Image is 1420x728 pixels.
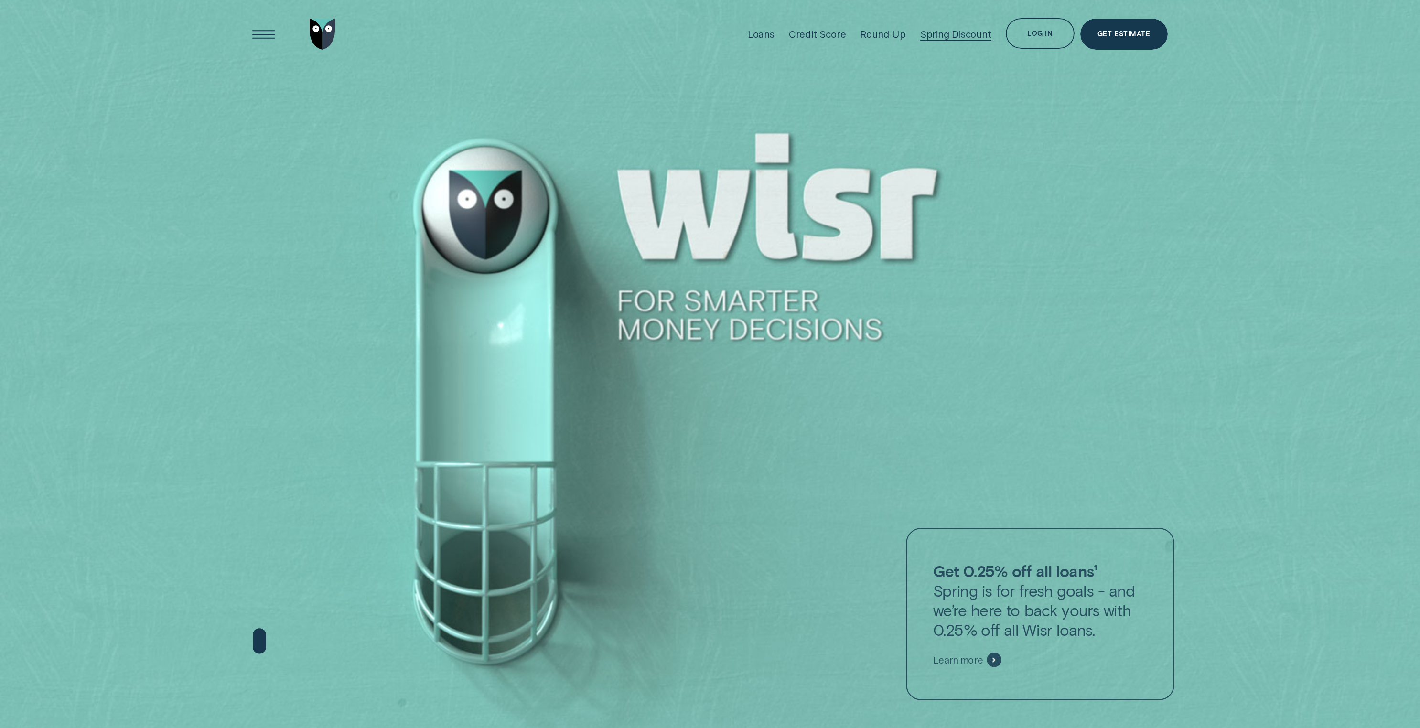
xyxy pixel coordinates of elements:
[310,19,335,50] img: Wisr
[789,28,846,40] div: Credit Score
[1006,18,1075,49] button: Log in
[248,19,280,50] button: Open Menu
[933,562,1097,580] strong: Get 0.25% off all loans¹
[748,28,775,40] div: Loans
[1080,19,1168,50] a: Get Estimate
[933,654,983,666] span: Learn more
[860,28,905,40] div: Round Up
[920,28,991,40] div: Spring Discount
[933,561,1147,640] p: Spring is for fresh goals - and we’re here to back yours with 0.25% off all Wisr loans.
[906,528,1174,700] a: Get 0.25% off all loans¹Spring is for fresh goals - and we’re here to back yours with 0.25% off a...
